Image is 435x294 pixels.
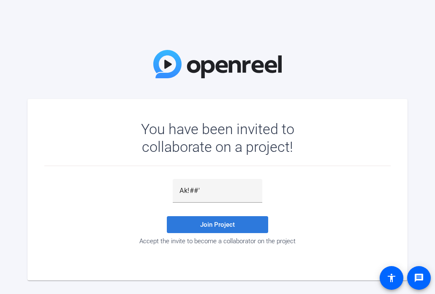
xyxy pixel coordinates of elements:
[386,273,397,283] mat-icon: accessibility
[200,221,235,228] span: Join Project
[117,120,319,156] div: You have been invited to collaborate on a project!
[153,50,282,78] img: OpenReel Logo
[44,237,391,245] div: Accept the invite to become a collaborator on the project
[414,273,424,283] mat-icon: message
[167,216,268,233] button: Join Project
[179,186,256,196] input: Password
